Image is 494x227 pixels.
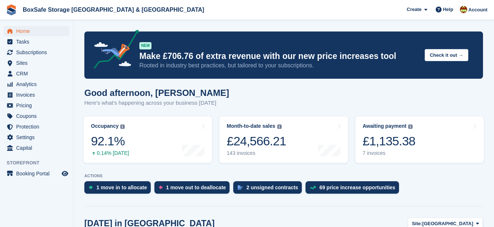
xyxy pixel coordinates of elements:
[120,124,125,129] img: icon-info-grey-7440780725fd019a000dd9b08b2336e03edf1995a4989e88bcd33f0948082b44.svg
[408,124,413,129] img: icon-info-grey-7440780725fd019a000dd9b08b2336e03edf1995a4989e88bcd33f0948082b44.svg
[227,150,286,156] div: 143 invoices
[4,47,69,57] a: menu
[88,30,139,71] img: price-adjustments-announcement-icon-8257ccfd72463d97f412b2fc003d46551f7dbcb40ab6d574587a9cd5c0d94...
[61,169,69,178] a: Preview store
[84,181,154,197] a: 1 move in to allocate
[16,100,60,111] span: Pricing
[4,168,69,179] a: menu
[468,6,487,14] span: Account
[4,143,69,153] a: menu
[7,159,73,167] span: Storefront
[355,116,484,163] a: Awaiting payment £1,135.38 7 invoices
[238,185,243,190] img: contract_signature_icon-13c848040528278c33f63329250d36e43548de30e8caae1d1a13099fd9432cc5.svg
[227,134,286,149] div: £24,566.21
[16,26,60,36] span: Home
[84,174,483,178] p: ACTIONS
[16,132,60,142] span: Settings
[4,100,69,111] a: menu
[91,134,129,149] div: 92.1%
[363,123,407,129] div: Awaiting payment
[139,62,419,70] p: Rooted in industry best practices, but tailored to your subscriptions.
[96,185,147,190] div: 1 move in to allocate
[84,88,229,98] h1: Good afternoon, [PERSON_NAME]
[443,6,453,13] span: Help
[16,143,60,153] span: Capital
[4,122,69,132] a: menu
[6,4,17,15] img: stora-icon-8386f47178a22dfd0bd8f6a31ec36ba5ce8667c1dd55bd0f319d3a0aa187defe.svg
[4,37,69,47] a: menu
[16,168,60,179] span: Booking Portal
[407,6,421,13] span: Create
[91,150,129,156] div: 0.14% [DATE]
[4,58,69,68] a: menu
[363,134,416,149] div: £1,135.38
[139,51,419,62] p: Make £706.76 of extra revenue with our new price increases tool
[4,111,69,121] a: menu
[154,181,233,197] a: 1 move out to deallocate
[84,116,212,163] a: Occupancy 92.1% 0.14% [DATE]
[4,79,69,89] a: menu
[16,79,60,89] span: Analytics
[20,4,207,16] a: BoxSafe Storage [GEOGRAPHIC_DATA] & [GEOGRAPHIC_DATA]
[319,185,395,190] div: 69 price increase opportunities
[16,111,60,121] span: Coupons
[139,42,151,49] div: NEW
[233,181,305,197] a: 2 unsigned contracts
[4,132,69,142] a: menu
[227,123,275,129] div: Month-to-date sales
[16,122,60,132] span: Protection
[363,150,416,156] div: 7 invoices
[16,90,60,100] span: Invoices
[4,68,69,79] a: menu
[16,47,60,57] span: Subscriptions
[219,116,348,163] a: Month-to-date sales £24,566.21 143 invoices
[159,185,162,190] img: move_outs_to_deallocate_icon-f764333ba52eb49d3ac5e1228854f67142a1ed5810a6f6cc68b1a99e826820c5.svg
[310,186,316,189] img: price_increase_opportunities-93ffe204e8149a01c8c9dc8f82e8f89637d9d84a8eef4429ea346261dce0b2c0.svg
[91,123,118,129] div: Occupancy
[305,181,403,197] a: 69 price increase opportunities
[425,49,468,61] button: Check it out →
[89,185,93,190] img: move_ins_to_allocate_icon-fdf77a2bb77ea45bf5b3d319d69a93e2d87916cf1d5bf7949dd705db3b84f3ca.svg
[16,68,60,79] span: CRM
[460,6,467,13] img: Kim
[16,58,60,68] span: Sites
[166,185,226,190] div: 1 move out to deallocate
[246,185,298,190] div: 2 unsigned contracts
[4,90,69,100] a: menu
[4,26,69,36] a: menu
[277,124,282,129] img: icon-info-grey-7440780725fd019a000dd9b08b2336e03edf1995a4989e88bcd33f0948082b44.svg
[16,37,60,47] span: Tasks
[84,99,229,107] p: Here's what's happening across your business [DATE]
